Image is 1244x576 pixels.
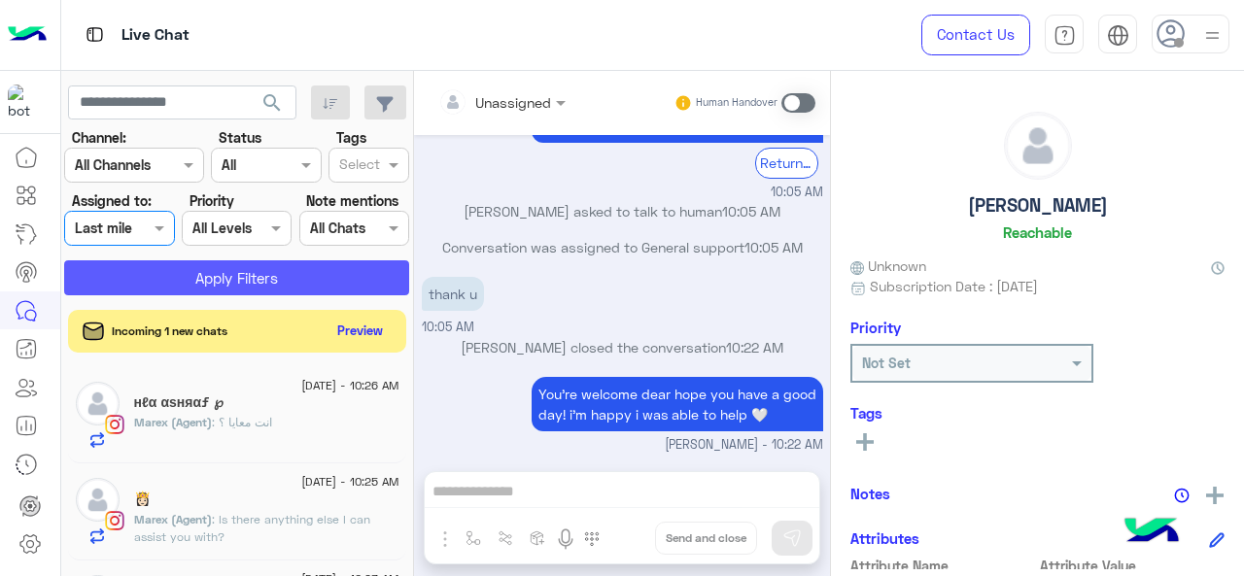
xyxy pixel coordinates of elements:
[850,556,1036,576] span: Attribute Name
[755,148,818,178] div: Return to Main Menu
[329,317,392,345] button: Preview
[260,91,284,115] span: search
[850,529,919,547] h6: Attributes
[301,473,398,491] span: [DATE] - 10:25 AM
[744,239,803,255] span: 10:05 AM
[1200,23,1225,48] img: profile
[76,478,120,522] img: defaultAdmin.png
[112,322,227,340] span: Incoming 1 new chats
[72,190,152,211] label: Assigned to:
[64,260,409,295] button: Apply Filters
[696,95,777,111] small: Human Handover
[1040,556,1226,576] span: Attribute Value
[850,485,890,502] h6: Notes
[850,255,926,276] span: Unknown
[850,404,1225,422] h6: Tags
[1003,223,1072,241] h6: Reachable
[190,190,234,211] label: Priority
[83,22,107,47] img: tab
[726,339,783,356] span: 10:22 AM
[921,15,1030,55] a: Contact Us
[336,127,366,148] label: Tags
[336,153,380,179] div: Select
[105,511,124,530] img: Instagram
[301,377,398,394] span: [DATE] - 10:26 AM
[105,415,124,434] img: Instagram
[8,15,47,55] img: Logo
[1005,113,1071,179] img: defaultAdmin.png
[134,512,370,544] span: Is there anything else I can assist you with?
[134,491,151,507] h5: 👸🏻
[72,127,126,148] label: Channel:
[8,85,43,119] img: 317874714732967
[134,415,212,429] span: Marex (Agent)
[850,319,901,336] h6: Priority
[249,85,296,127] button: search
[121,22,190,49] p: Live Chat
[870,276,1038,296] span: Subscription Date : [DATE]
[76,382,120,425] img: defaultAdmin.png
[1054,24,1076,47] img: tab
[532,377,823,431] p: 2/9/2025, 10:22 AM
[1206,487,1224,504] img: add
[422,277,484,311] p: 2/9/2025, 10:05 AM
[212,415,272,429] span: انت معايا ؟
[306,190,398,211] label: Note mentions
[1174,488,1190,503] img: notes
[422,320,474,334] span: 10:05 AM
[1118,498,1186,566] img: hulul-logo.png
[722,203,780,220] span: 10:05 AM
[968,194,1108,217] h5: [PERSON_NAME]
[219,127,261,148] label: Status
[665,436,823,455] span: [PERSON_NAME] - 10:22 AM
[1107,24,1129,47] img: tab
[771,184,823,202] span: 10:05 AM
[134,394,225,411] h5: нℓα αѕняαƒ ℘
[422,337,823,357] p: [PERSON_NAME] closed the conversation
[134,512,212,526] span: Marex (Agent)
[422,237,823,257] p: Conversation was assigned to General support
[1045,15,1084,55] a: tab
[422,201,823,221] p: [PERSON_NAME] asked to talk to human
[655,522,757,555] button: Send and close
